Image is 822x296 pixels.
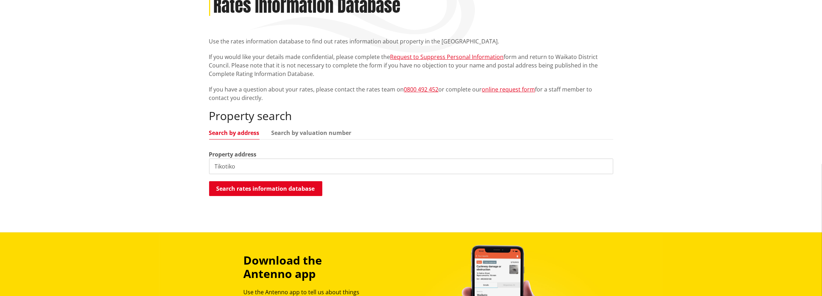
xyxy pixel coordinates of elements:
p: Use the rates information database to find out rates information about property in the [GEOGRAPHI... [209,37,613,46]
h2: Property search [209,109,613,123]
h3: Download the Antenno app [244,254,371,281]
input: e.g. Duke Street NGARUAWAHIA [209,159,613,174]
label: Property address [209,150,257,159]
p: If you would like your details made confidential, please complete the form and return to Waikato ... [209,53,613,78]
a: Search by address [209,130,260,136]
a: Search by valuation number [272,130,352,136]
a: online request form [482,85,535,93]
p: If you have a question about your rates, please contact the rates team on or complete our for a s... [209,85,613,102]
a: Request to Suppress Personal Information [390,53,504,61]
a: 0800 492 452 [404,85,439,93]
button: Search rates information database [209,181,322,196]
